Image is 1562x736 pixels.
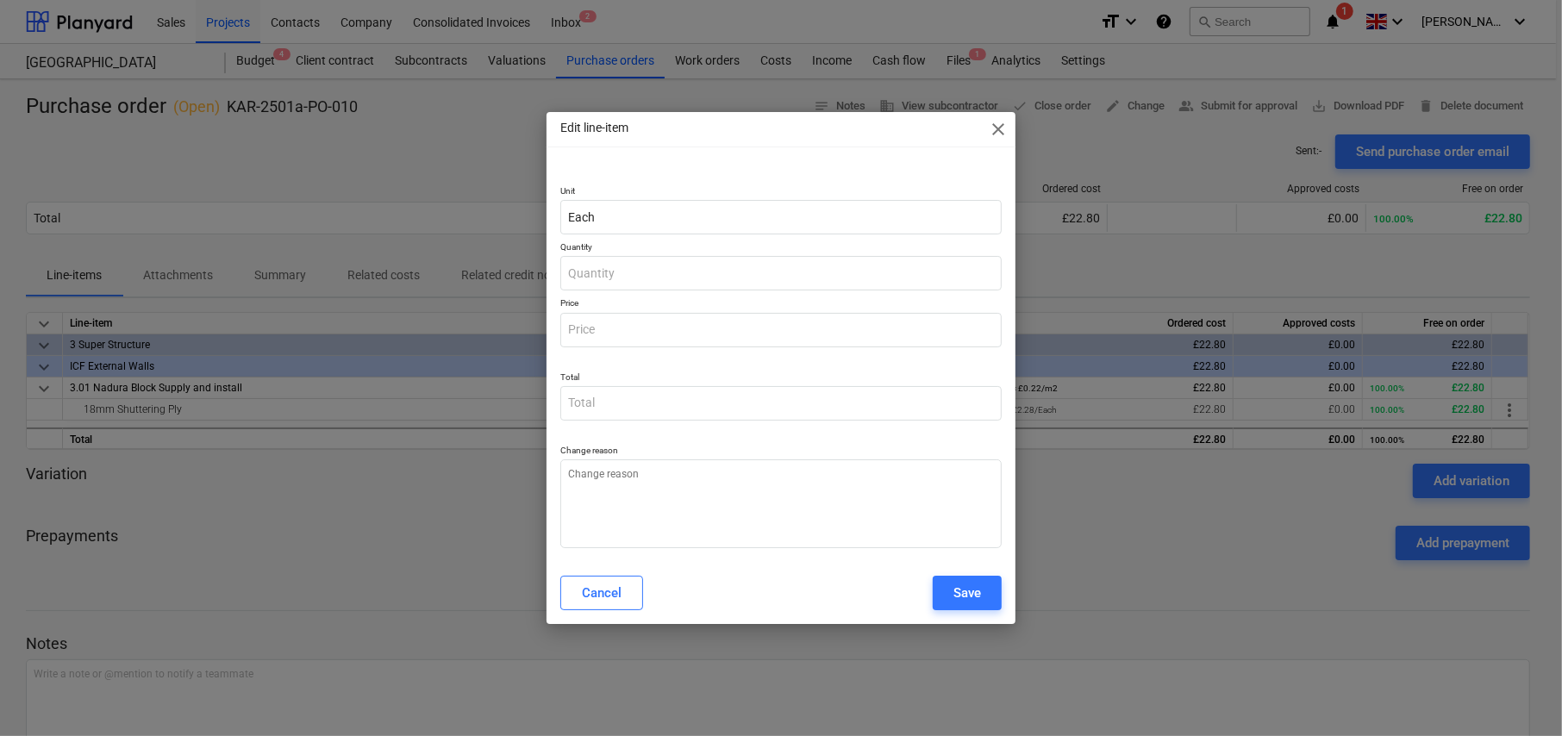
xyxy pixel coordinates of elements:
[560,445,1002,459] p: Change reason
[560,185,1002,200] p: Unit
[560,576,643,610] button: Cancel
[582,582,622,604] div: Cancel
[953,582,981,604] div: Save
[560,313,1002,347] input: Price
[560,241,1002,256] p: Quantity
[560,297,1002,312] p: Price
[933,576,1002,610] button: Save
[560,371,1002,386] p: Total
[988,119,1009,140] span: close
[1476,653,1562,736] iframe: Chat Widget
[560,200,1002,234] input: Unit
[560,119,628,137] p: Edit line-item
[560,386,1002,421] input: Total
[560,256,1002,290] input: Quantity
